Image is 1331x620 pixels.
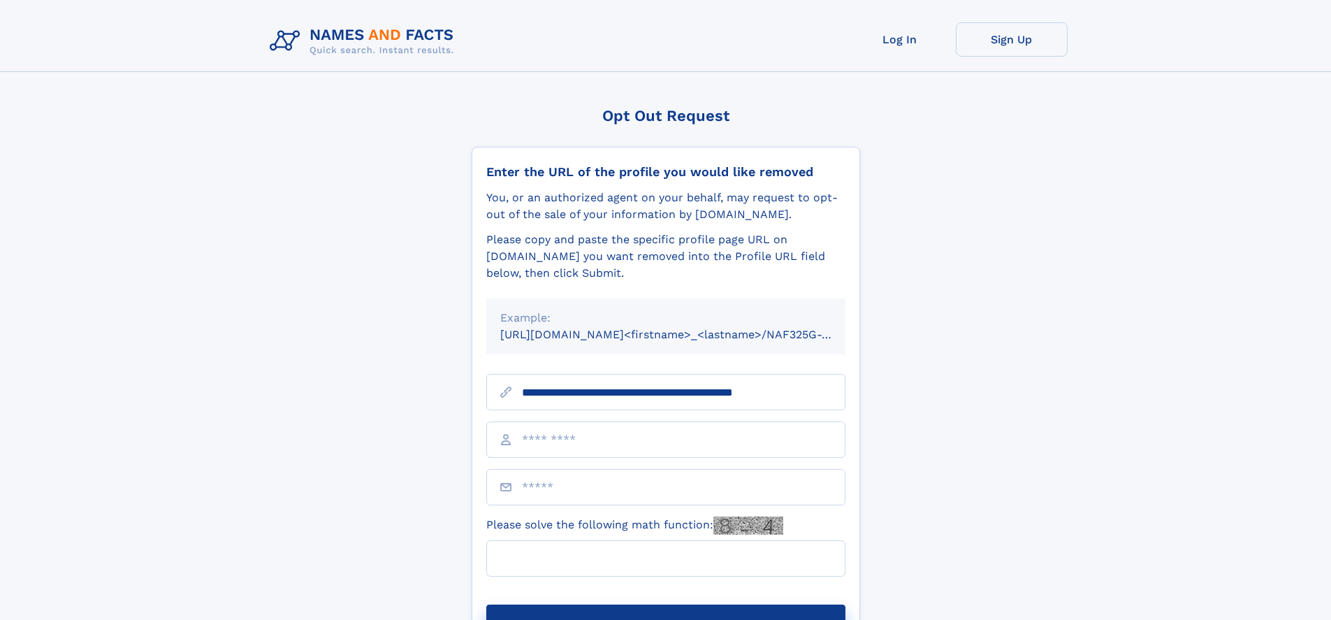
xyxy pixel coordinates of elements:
small: [URL][DOMAIN_NAME]<firstname>_<lastname>/NAF325G-xxxxxxxx [500,328,872,341]
img: Logo Names and Facts [264,22,465,60]
div: Enter the URL of the profile you would like removed [486,164,845,180]
div: Example: [500,310,831,326]
div: Please copy and paste the specific profile page URL on [DOMAIN_NAME] you want removed into the Pr... [486,231,845,282]
div: Opt Out Request [472,107,860,124]
a: Log In [844,22,956,57]
label: Please solve the following math function: [486,517,783,535]
div: You, or an authorized agent on your behalf, may request to opt-out of the sale of your informatio... [486,189,845,223]
a: Sign Up [956,22,1068,57]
